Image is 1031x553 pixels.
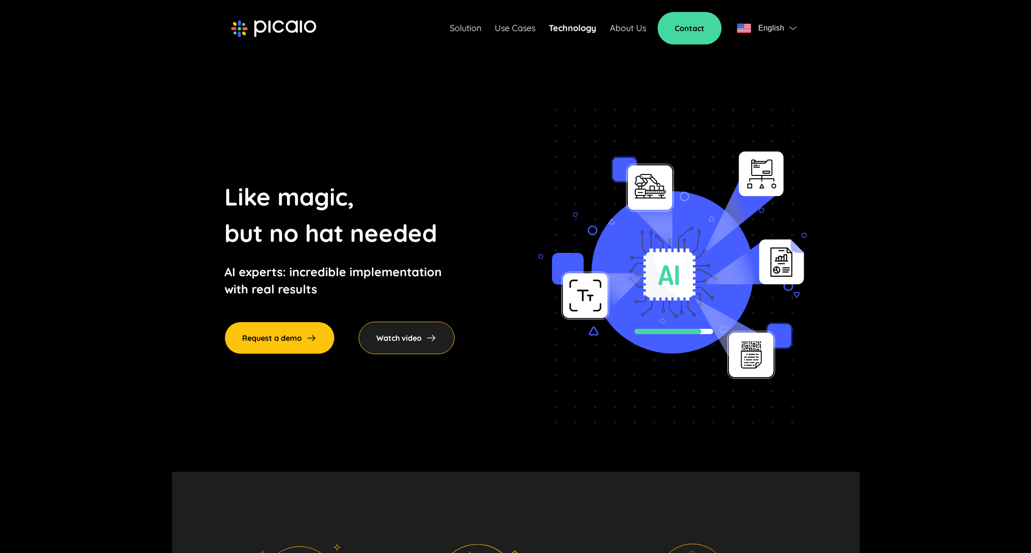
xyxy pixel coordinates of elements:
div: Watch video [359,322,455,354]
p: AI experts: incredible implementation with real results [224,263,455,298]
img: flag [737,23,751,33]
a: Technology [549,22,596,35]
img: arrow-right [425,332,437,344]
a: About Us [610,22,646,35]
a: Use Cases [495,22,535,35]
button: flagEnglishflag [733,19,800,38]
p: Like magic, but no hat needed [224,179,455,251]
a: Request a demo [224,322,335,354]
img: arrow-right [306,332,317,344]
img: flag [789,26,797,30]
a: Contact [658,12,722,44]
span: English [758,22,785,35]
img: image [538,108,807,424]
a: Solution [450,22,481,35]
img: picaio-logo [231,20,316,37]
